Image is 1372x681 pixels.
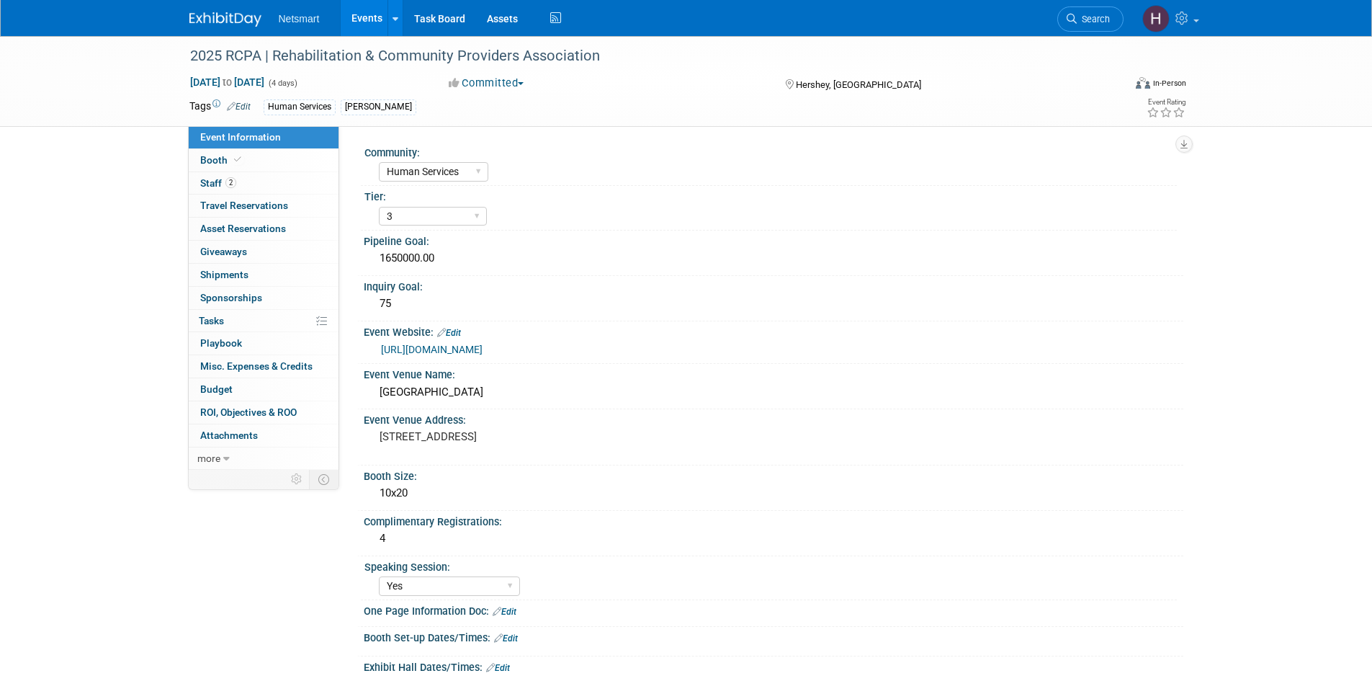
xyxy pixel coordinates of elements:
div: 2025 RCPA | Rehabilitation & Community Providers Association [185,43,1102,69]
span: Giveaways [200,246,247,257]
td: Toggle Event Tabs [309,470,338,489]
a: Tasks [189,310,338,332]
div: 75 [375,293,1173,315]
img: Hannah Norsworthy [1142,5,1170,32]
div: Event Rating [1147,99,1185,106]
span: to [220,76,234,88]
a: [URL][DOMAIN_NAME] [381,344,483,355]
img: ExhibitDay [189,12,261,27]
span: Sponsorships [200,292,262,303]
a: Search [1057,6,1124,32]
div: Booth Size: [364,466,1183,484]
div: Inquiry Goal: [364,276,1183,294]
span: (4 days) [267,79,297,88]
div: Event Format [1039,75,1187,97]
a: Edit [493,607,516,617]
td: Tags [189,99,251,115]
span: [DATE] [DATE] [189,76,265,89]
div: Exhibit Hall Dates/Times: [364,656,1183,675]
a: Edit [227,102,251,112]
span: Playbook [200,337,242,349]
img: Format-Inperson.png [1136,77,1150,89]
a: Playbook [189,332,338,355]
pre: [STREET_ADDRESS] [380,430,689,443]
span: 2 [225,177,236,188]
a: Attachments [189,424,338,447]
a: Staff2 [189,172,338,195]
div: Community: [364,142,1177,160]
div: Pipeline Goal: [364,231,1183,249]
div: 4 [375,528,1173,550]
span: Shipments [200,269,248,280]
div: One Page Information Doc: [364,600,1183,619]
span: ROI, Objectives & ROO [200,406,297,418]
a: Event Information [189,126,338,148]
div: Booth Set-up Dates/Times: [364,627,1183,646]
span: Hershey, [GEOGRAPHIC_DATA] [796,79,921,90]
div: Speaking Session: [364,556,1177,574]
span: Booth [200,154,244,166]
a: more [189,448,338,470]
div: In-Person [1152,78,1186,89]
div: Event Venue Name: [364,364,1183,382]
span: Staff [200,177,236,189]
span: Netsmart [279,13,320,25]
span: Travel Reservations [200,200,288,211]
a: Edit [486,663,510,673]
span: more [197,453,220,464]
a: Misc. Expenses & Credits [189,355,338,378]
a: Edit [437,328,461,338]
div: 10x20 [375,482,1173,504]
a: Budget [189,378,338,401]
div: Event Venue Address: [364,409,1183,427]
a: Travel Reservations [189,195,338,217]
a: Sponsorships [189,287,338,309]
a: Asset Reservations [189,218,338,240]
div: Complimentary Registrations: [364,511,1183,529]
td: Personalize Event Tab Strip [284,470,310,489]
span: Event Information [200,131,281,143]
div: Event Website: [364,321,1183,340]
a: Edit [494,633,518,644]
div: [PERSON_NAME] [341,99,416,115]
span: Asset Reservations [200,223,286,234]
span: Search [1077,14,1110,25]
div: Human Services [264,99,336,115]
span: Tasks [199,315,224,326]
button: Committed [444,76,529,91]
div: [GEOGRAPHIC_DATA] [375,381,1173,404]
div: Tier: [364,186,1177,204]
a: Giveaways [189,241,338,263]
a: ROI, Objectives & ROO [189,401,338,424]
span: Attachments [200,429,258,441]
a: Booth [189,149,338,172]
span: Budget [200,383,233,395]
span: Misc. Expenses & Credits [200,360,313,372]
a: Shipments [189,264,338,286]
div: 1650000.00 [375,247,1173,270]
i: Booth reservation complete [234,156,241,164]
